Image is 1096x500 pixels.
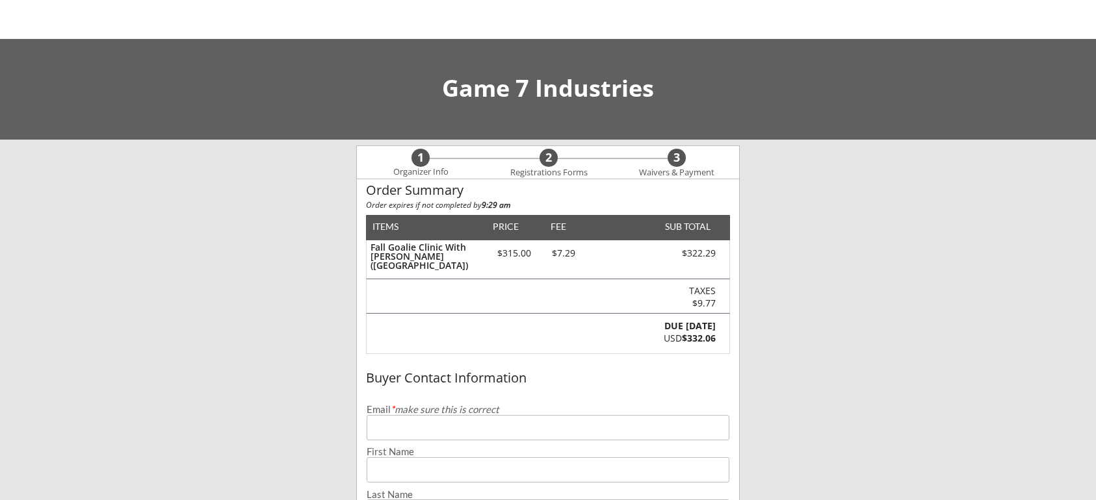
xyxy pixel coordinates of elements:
div: Taxes not charged on the fee [684,286,716,296]
em: make sure this is correct [391,403,499,415]
div: $7.29 [541,249,585,258]
div: DUE [DATE] [662,321,716,331]
div: TAXES [684,286,716,295]
div: Buyer Contact Information [366,371,730,385]
div: 2 [540,151,558,165]
div: Order expires if not completed by [366,201,730,209]
div: USD [646,334,716,343]
div: Email [367,405,729,414]
div: Fall Goalie Clinic With [PERSON_NAME] ([GEOGRAPHIC_DATA]) [371,243,480,270]
div: $322.29 [642,249,716,258]
div: ITEMS [372,222,419,231]
div: Game 7 Industries [13,77,1083,100]
div: Taxes not charged on the fee [665,299,716,308]
div: 1 [411,151,430,165]
div: $315.00 [486,249,541,258]
strong: $332.06 [682,332,716,344]
div: PRICE [486,222,525,231]
strong: 9:29 am [482,199,510,210]
div: Waivers & Payment [632,168,722,178]
div: Order Summary [366,183,730,197]
div: 3 [668,151,686,165]
div: FEE [541,222,575,231]
div: Last Name [367,490,729,499]
div: Organizer Info [385,167,456,177]
div: SUB TOTAL [660,222,711,231]
div: First Name [367,447,729,456]
div: $9.77 [665,299,716,308]
div: Registrations Forms [504,168,594,178]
